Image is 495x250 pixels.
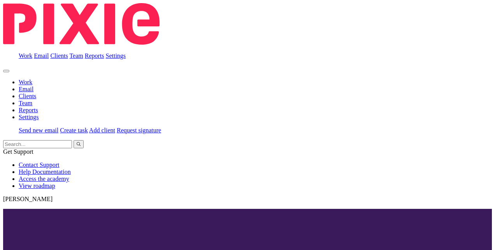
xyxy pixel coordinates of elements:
[34,52,49,59] a: Email
[89,127,115,134] a: Add client
[19,168,71,175] a: Help Documentation
[74,140,84,148] button: Search
[106,52,126,59] a: Settings
[19,182,55,189] a: View roadmap
[60,127,88,134] a: Create task
[19,93,36,99] a: Clients
[19,52,32,59] a: Work
[19,114,39,120] a: Settings
[19,79,32,85] a: Work
[117,127,161,134] a: Request signature
[3,3,160,45] img: Pixie
[19,127,58,134] a: Send new email
[85,52,104,59] a: Reports
[19,100,32,106] a: Team
[3,196,492,203] p: [PERSON_NAME]
[19,161,59,168] a: Contact Support
[3,148,33,155] span: Get Support
[3,140,72,148] input: Search
[19,86,33,92] a: Email
[19,107,38,113] a: Reports
[50,52,68,59] a: Clients
[69,52,83,59] a: Team
[19,175,69,182] a: Access the academy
